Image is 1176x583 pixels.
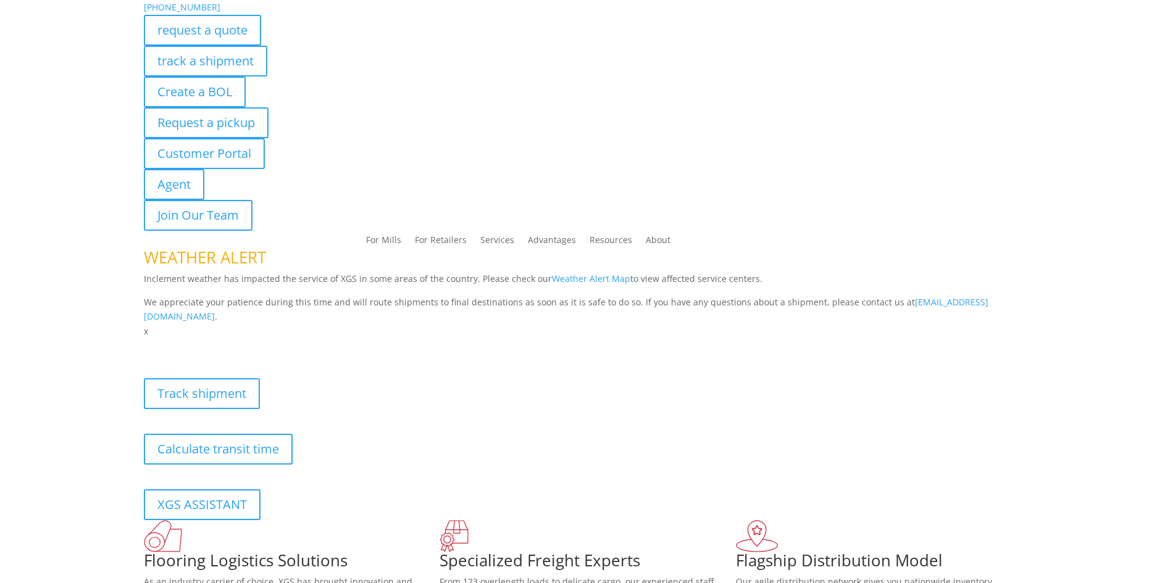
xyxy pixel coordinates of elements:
h1: Flooring Logistics Solutions [144,552,440,574]
a: Customer Portal [144,138,265,169]
span: WEATHER ALERT [144,246,266,268]
a: Track shipment [144,378,260,409]
a: For Mills [366,236,401,249]
a: request a quote [144,15,261,46]
a: Resources [590,236,632,249]
a: Weather Alert Map [552,273,630,284]
a: track a shipment [144,46,267,76]
a: Advantages [528,236,576,249]
a: Create a BOL [144,76,246,107]
a: [PHONE_NUMBER] [144,1,220,13]
p: x [144,324,1033,339]
a: Request a pickup [144,107,269,138]
img: xgs-icon-focused-on-flooring-red [440,520,469,552]
a: Join Our Team [144,200,252,231]
p: Inclement weather has impacted the service of XGS in some areas of the country. Please check our ... [144,271,1033,295]
a: About [646,236,670,249]
a: Calculate transit time [144,434,293,465]
a: XGS ASSISTANT [144,489,261,520]
a: Agent [144,169,204,200]
p: We appreciate your patience during this time and will route shipments to final destinations as so... [144,295,1033,325]
img: xgs-icon-flagship-distribution-model-red [736,520,778,552]
img: xgs-icon-total-supply-chain-intelligence-red [144,520,182,552]
a: Services [480,236,514,249]
b: Visibility, transparency, and control for your entire supply chain. [144,341,419,352]
h1: Specialized Freight Experts [440,552,736,574]
a: For Retailers [415,236,467,249]
h1: Flagship Distribution Model [736,552,1032,574]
